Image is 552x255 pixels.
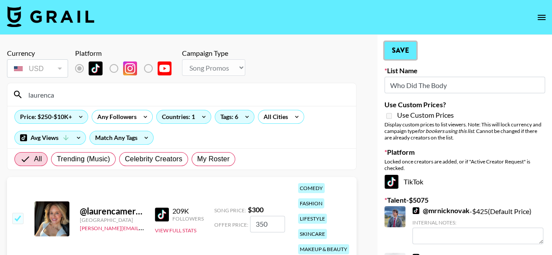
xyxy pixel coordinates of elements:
[418,128,474,134] em: for bookers using this list
[155,227,196,234] button: View Full Stats
[397,111,454,119] span: Use Custom Prices
[384,148,545,156] label: Platform
[412,206,470,215] a: @mrnicknovak
[258,110,290,123] div: All Cities
[75,49,178,58] div: Platform
[250,216,285,232] input: 300
[214,207,246,214] span: Song Price:
[23,88,351,102] input: Search by User Name
[384,175,398,189] img: TikTok
[89,61,103,75] img: TikTok
[248,205,264,214] strong: $ 300
[7,6,94,27] img: Grail Talent
[7,58,68,79] div: Remove selected talent to change your currency
[412,206,543,244] div: - $ 425 (Default Price)
[298,214,327,224] div: lifestyle
[384,196,545,204] label: Talent - $ 5075
[9,61,66,76] div: USD
[75,59,178,78] div: List locked to TikTok.
[123,61,137,75] img: Instagram
[15,110,88,123] div: Price: $250-$10K+
[90,131,153,144] div: Match Any Tags
[172,207,204,215] div: 209K
[298,183,325,193] div: comedy
[384,158,545,171] div: Locked once creators are added, or if "Active Creator Request" is checked.
[384,121,545,141] div: Display custom prices to list viewers. Note: This will lock currency and campaign type . Cannot b...
[533,9,550,26] button: open drawer
[412,207,419,214] img: TikTok
[157,110,211,123] div: Countries: 1
[80,206,144,217] div: @ laurencameronglass
[92,110,138,123] div: Any Followers
[384,175,545,189] div: TikTok
[298,198,324,208] div: fashion
[7,49,68,58] div: Currency
[182,49,245,58] div: Campaign Type
[384,42,416,59] button: Save
[298,244,349,254] div: makeup & beauty
[80,223,250,231] a: [PERSON_NAME][EMAIL_ADDRESS][PERSON_NAME][DOMAIN_NAME]
[215,110,254,123] div: Tags: 6
[172,215,204,222] div: Followers
[155,207,169,221] img: TikTok
[80,217,144,223] div: [GEOGRAPHIC_DATA]
[34,154,42,164] span: All
[384,100,545,109] label: Use Custom Prices?
[384,66,545,75] label: List Name
[57,154,110,164] span: Trending (Music)
[125,154,182,164] span: Celebrity Creators
[197,154,230,164] span: My Roster
[298,229,327,239] div: skincare
[214,221,248,228] span: Offer Price:
[15,131,86,144] div: Avg Views
[158,61,171,75] img: YouTube
[412,219,543,226] div: Internal Notes:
